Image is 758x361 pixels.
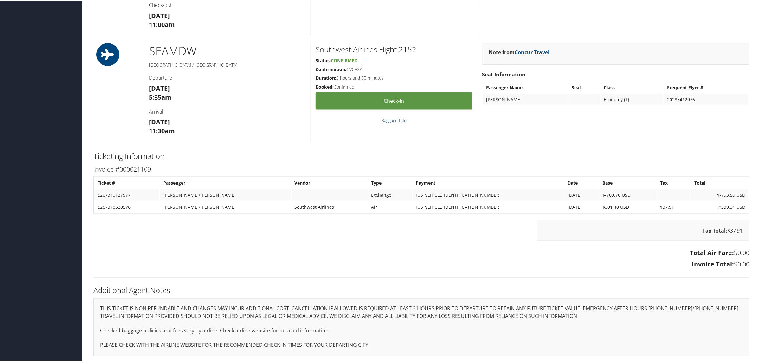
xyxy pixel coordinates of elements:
div: THIS TICKET IS NON REFUNDABLE AND CHANGES MAY INCUR ADDITIONAL COST. CANCELLATION IF ALLOWED IS R... [93,298,749,356]
strong: Status: [316,57,331,63]
td: $339.31 USD [691,201,748,212]
h5: [GEOGRAPHIC_DATA] / [GEOGRAPHIC_DATA] [149,61,306,68]
td: 20285412976 [664,93,748,105]
h4: Arrival [149,108,306,115]
th: Frequent Flyer # [664,81,748,93]
td: Exchange [368,189,412,200]
th: Type [368,177,412,188]
th: Base [599,177,656,188]
strong: Tax Total: [703,226,727,233]
a: Check-in [316,92,472,109]
h5: CVC82K [316,66,472,72]
th: Vendor [292,177,368,188]
td: [US_VEHICLE_IDENTIFICATION_NUMBER] [413,201,564,212]
td: Economy (T) [601,93,664,105]
p: TRAVEL INFORMATION PROVIDED SHOULD NOT BE RELIED UPON AS LEGAL OR MEDICAL ADVICE. WE DISCLAIM ANY... [100,312,743,320]
th: Seat [568,81,600,93]
td: [PERSON_NAME] [483,93,568,105]
td: [PERSON_NAME]/[PERSON_NAME] [160,201,291,212]
th: Tax [657,177,691,188]
td: Southwest Airlines [292,201,368,212]
th: Total [691,177,748,188]
strong: [DATE] [149,117,170,126]
strong: 11:30am [149,126,175,135]
p: PLEASE CHECK WITH THE AIRLINE WEBSITE FOR THE RECOMMENDED CHECK IN TIMES FOR YOUR DEPARTING CITY. [100,341,743,349]
th: Class [601,81,664,93]
strong: Invoice Total: [692,259,734,268]
th: Passenger Name [483,81,568,93]
strong: Duration: [316,74,336,80]
h3: $0.00 [93,248,749,257]
td: $301.40 USD [599,201,656,212]
th: Ticket # [94,177,159,188]
h4: Departure [149,74,306,81]
a: Baggage Info [381,117,407,123]
th: Passenger [160,177,291,188]
h3: Invoice #000021109 [93,164,749,173]
h5: 3 hours and 55 minutes [316,74,472,81]
td: [DATE] [564,201,599,212]
span: Confirmed [331,57,357,63]
a: Concur Travel [515,48,549,55]
strong: [DATE] [149,83,170,92]
strong: Note from [489,48,549,55]
td: $-709.76 USD [599,189,656,200]
h2: Ticketing Information [93,150,749,161]
h1: SEA MDW [149,43,306,58]
strong: Confirmation: [316,66,346,72]
th: Date [564,177,599,188]
strong: Booked: [316,83,334,89]
strong: Total Air Fare: [690,248,734,256]
td: [US_VEHICLE_IDENTIFICATION_NUMBER] [413,189,564,200]
h4: Check-out [149,1,306,8]
h5: Confirmed [316,83,472,89]
h2: Southwest Airlines Flight 2152 [316,43,472,54]
td: $37.91 [657,201,691,212]
strong: 11:00am [149,20,175,28]
strong: [DATE] [149,11,170,19]
td: 5267310127977 [94,189,159,200]
p: Checked baggage policies and fees vary by airline. Check airline website for detailed information. [100,326,743,335]
h2: Additional Agent Notes [93,285,749,295]
div: $37.91 [537,220,749,240]
td: 5267310520576 [94,201,159,212]
td: [DATE] [564,189,599,200]
strong: 5:35am [149,92,171,101]
strong: Seat Information [482,70,525,77]
td: Air [368,201,412,212]
th: Payment [413,177,564,188]
td: $-793.59 USD [691,189,748,200]
div: -- [572,96,597,102]
td: [PERSON_NAME]/[PERSON_NAME] [160,189,291,200]
h3: $0.00 [93,259,749,268]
